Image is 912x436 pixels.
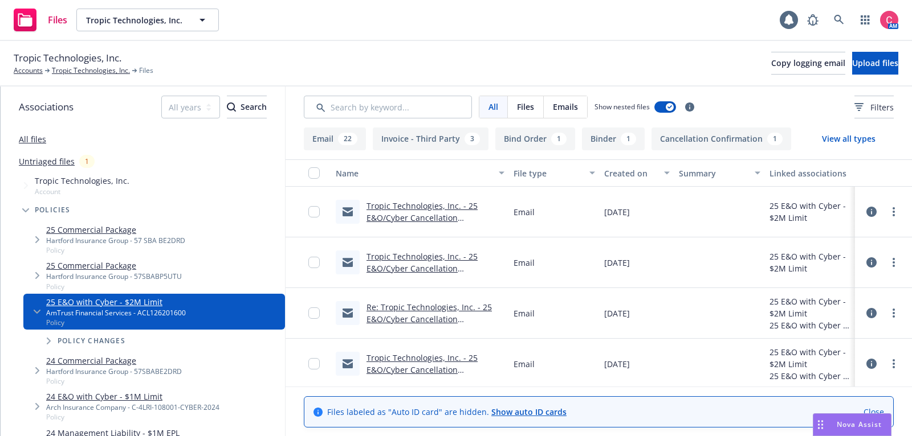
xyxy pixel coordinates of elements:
[621,133,636,145] div: 1
[327,406,567,418] span: Files labeled as "Auto ID card" are hidden.
[304,96,472,118] input: Search by keyword...
[227,96,267,118] div: Search
[837,419,882,429] span: Nova Assist
[58,338,125,344] span: Policy changes
[336,167,492,179] div: Name
[887,357,901,371] a: more
[595,102,650,112] span: Show nested files
[308,307,320,319] input: Toggle Row Selected
[604,358,630,370] span: [DATE]
[367,200,492,247] a: Tropic Technologies, Inc. - 25 E&O/Cyber Cancellation Confirmation & Return Premium. Confirm addr...
[801,9,824,31] a: Report a Bug
[828,9,850,31] a: Search
[854,96,894,118] button: Filters
[854,9,877,31] a: Switch app
[19,134,46,145] a: All files
[769,346,850,370] div: 25 E&O with Cyber - $2M Limit
[19,100,74,114] span: Associations
[887,306,901,320] a: more
[35,187,129,196] span: Account
[582,127,645,150] button: Binder
[604,206,630,218] span: [DATE]
[679,167,747,179] div: Summary
[46,402,219,412] div: Arch Insurance Company - C-4LRI-108001-CYBER-2024
[46,236,185,245] div: Hartford Insurance Group - 57 SBA BE2DRD
[880,11,898,29] img: photo
[495,127,575,150] button: Bind Order
[14,51,121,65] span: Tropic Technologies, Inc.
[86,14,185,26] span: Tropic Technologies, Inc.
[367,302,492,336] a: Re: Tropic Technologies, Inc. - 25 E&O/Cyber Cancellation Confirmation & Return Premium
[813,414,828,435] div: Drag to move
[79,155,95,168] div: 1
[35,175,129,187] span: Tropic Technologies, Inc.
[76,9,219,31] button: Tropic Technologies, Inc.
[46,318,186,327] span: Policy
[854,101,894,113] span: Filters
[604,307,630,319] span: [DATE]
[46,308,186,318] div: AmTrust Financial Services - ACL126201600
[304,127,366,150] button: Email
[514,167,582,179] div: File type
[139,65,153,76] span: Files
[514,307,535,319] span: Email
[338,133,357,145] div: 22
[870,101,894,113] span: Filters
[465,133,480,145] div: 3
[553,101,578,113] span: Emails
[604,167,658,179] div: Created on
[887,205,901,219] a: more
[227,96,267,118] button: SearchSearch
[551,133,567,145] div: 1
[19,155,75,167] a: Untriaged files
[46,282,182,291] span: Policy
[769,200,850,224] div: 25 E&O with Cyber - $2M Limit
[367,352,490,387] a: Tropic Technologies, Inc. - 25 E&O/Cyber Cancellation Confirmation & Return Premium
[852,57,898,68] span: Upload files
[46,412,219,422] span: Policy
[604,257,630,269] span: [DATE]
[509,159,599,187] button: File type
[514,358,535,370] span: Email
[35,207,71,213] span: Policies
[46,376,182,386] span: Policy
[367,251,492,298] a: Tropic Technologies, Inc. - 25 E&O/Cyber Cancellation Confirmation & Return Premium. Confirm addr...
[331,159,509,187] button: Name
[373,127,488,150] button: Invoice - Third Party
[771,52,845,75] button: Copy logging email
[308,358,320,369] input: Toggle Row Selected
[46,224,185,236] a: 25 Commercial Package
[52,65,130,76] a: Tropic Technologies, Inc.
[765,159,855,187] button: Linked associations
[514,206,535,218] span: Email
[14,65,43,76] a: Accounts
[804,127,894,150] button: View all types
[308,206,320,217] input: Toggle Row Selected
[46,272,182,281] div: Hartford Insurance Group - 57SBABP5UTU
[46,390,219,402] a: 24 E&O with Cyber - $1M Limit
[46,260,182,272] a: 25 Commercial Package
[769,250,850,274] div: 25 E&O with Cyber - $2M Limit
[46,245,185,255] span: Policy
[769,370,850,382] div: 25 E&O with Cyber - $2M Limit
[769,295,850,319] div: 25 E&O with Cyber - $2M Limit
[767,133,783,145] div: 1
[227,102,236,112] svg: Search
[674,159,764,187] button: Summary
[864,406,884,418] a: Close
[48,15,67,24] span: Files
[488,101,498,113] span: All
[46,367,182,376] div: Hartford Insurance Group - 57SBABE2DRD
[491,406,567,417] a: Show auto ID cards
[887,256,901,269] a: more
[9,4,72,36] a: Files
[769,319,850,331] div: 25 E&O with Cyber - $2M Limit
[652,127,791,150] button: Cancellation Confirmation
[769,167,850,179] div: Linked associations
[46,355,182,367] a: 24 Commercial Package
[308,167,320,179] input: Select all
[771,57,845,68] span: Copy logging email
[308,257,320,268] input: Toggle Row Selected
[514,257,535,269] span: Email
[46,296,186,308] a: 25 E&O with Cyber - $2M Limit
